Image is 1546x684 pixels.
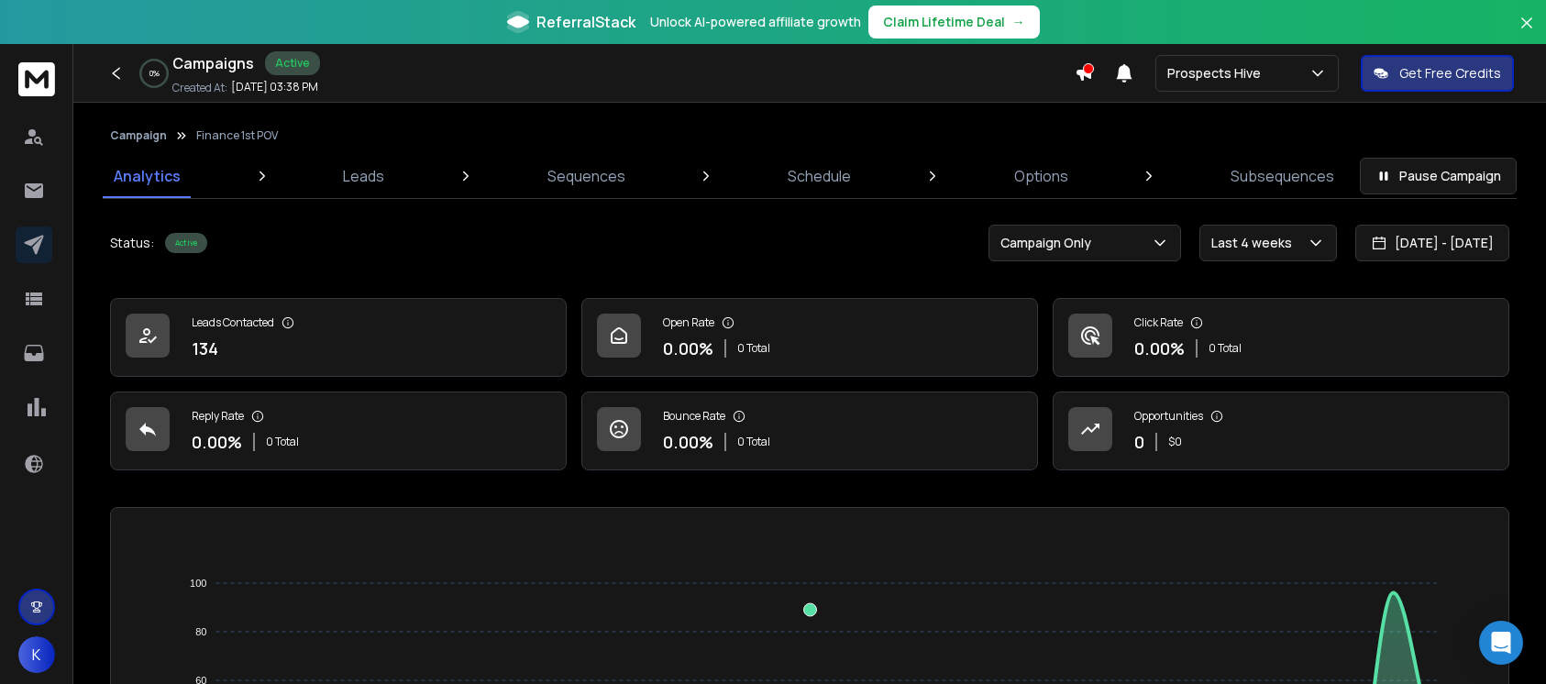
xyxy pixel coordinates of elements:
[1134,429,1144,455] p: 0
[1000,234,1099,252] p: Campaign Only
[1134,315,1183,330] p: Click Rate
[231,80,318,94] p: [DATE] 03:38 PM
[266,435,299,449] p: 0 Total
[663,336,713,361] p: 0.00 %
[1209,341,1242,356] p: 0 Total
[1053,392,1509,470] a: Opportunities0$0
[1134,336,1185,361] p: 0.00 %
[868,6,1040,39] button: Claim Lifetime Deal→
[1361,55,1514,92] button: Get Free Credits
[1168,435,1182,449] p: $ 0
[1014,165,1068,187] p: Options
[192,315,274,330] p: Leads Contacted
[18,636,55,673] button: K
[777,154,862,198] a: Schedule
[114,165,181,187] p: Analytics
[1003,154,1079,198] a: Options
[196,128,278,143] p: Finance 1st POV
[1053,298,1509,377] a: Click Rate0.00%0 Total
[192,336,218,361] p: 134
[581,298,1038,377] a: Open Rate0.00%0 Total
[788,165,851,187] p: Schedule
[195,626,206,637] tspan: 80
[192,409,244,424] p: Reply Rate
[192,429,242,455] p: 0.00 %
[149,68,160,79] p: 0 %
[343,165,384,187] p: Leads
[1211,234,1299,252] p: Last 4 weeks
[663,429,713,455] p: 0.00 %
[650,13,861,31] p: Unlock AI-powered affiliate growth
[1399,64,1501,83] p: Get Free Credits
[536,154,636,198] a: Sequences
[1231,165,1334,187] p: Subsequences
[110,128,167,143] button: Campaign
[265,51,320,75] div: Active
[1479,621,1523,665] div: Open Intercom Messenger
[165,233,207,253] div: Active
[1360,158,1517,194] button: Pause Campaign
[103,154,192,198] a: Analytics
[536,11,635,33] span: ReferralStack
[110,298,567,377] a: Leads Contacted134
[332,154,395,198] a: Leads
[110,234,154,252] p: Status:
[1220,154,1345,198] a: Subsequences
[581,392,1038,470] a: Bounce Rate0.00%0 Total
[1167,64,1268,83] p: Prospects Hive
[1515,11,1539,55] button: Close banner
[110,392,567,470] a: Reply Rate0.00%0 Total
[1134,409,1203,424] p: Opportunities
[172,81,227,95] p: Created At:
[172,52,254,74] h1: Campaigns
[663,315,714,330] p: Open Rate
[1012,13,1025,31] span: →
[663,409,725,424] p: Bounce Rate
[737,435,770,449] p: 0 Total
[737,341,770,356] p: 0 Total
[547,165,625,187] p: Sequences
[190,578,206,589] tspan: 100
[1355,225,1509,261] button: [DATE] - [DATE]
